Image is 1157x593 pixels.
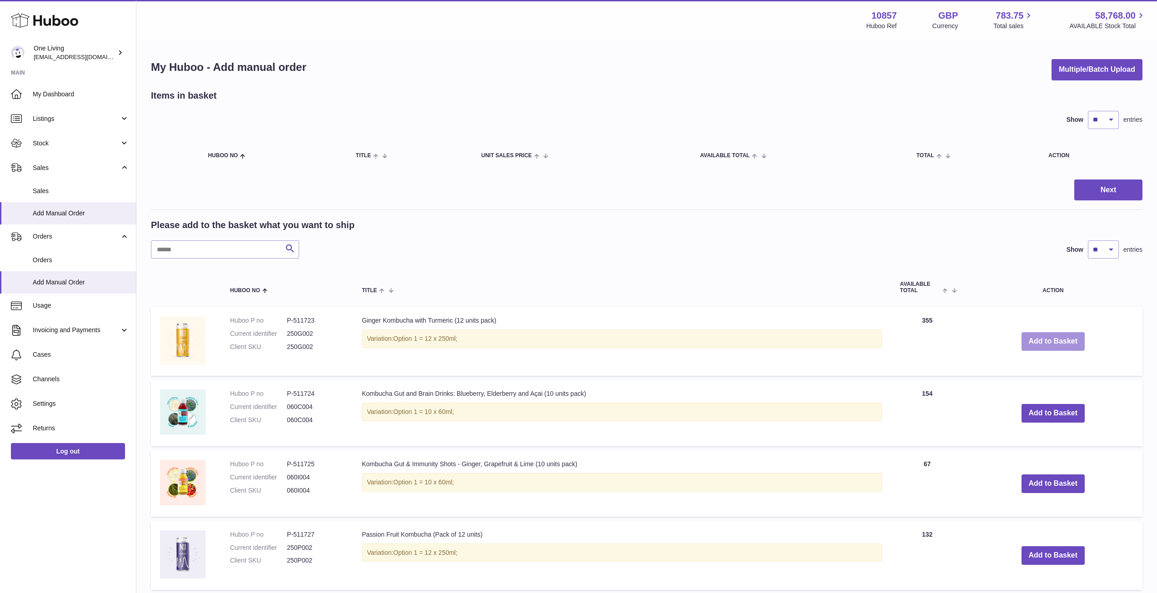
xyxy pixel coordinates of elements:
h2: Items in basket [151,90,217,102]
span: Option 1 = 12 x 250ml; [393,335,457,342]
a: 58,768.00 AVAILABLE Stock Total [1069,10,1146,30]
dd: 250P002 [287,556,344,565]
div: Variation: [362,473,882,492]
strong: 10857 [872,10,897,22]
span: entries [1123,115,1142,124]
span: Listings [33,115,120,123]
div: Variation: [362,329,882,348]
td: 132 [891,521,964,590]
span: AVAILABLE Total [900,281,941,293]
img: Kombucha Gut & Immunity Shots - Ginger, Grapefruit & Lime (10 units pack) [160,460,205,505]
dd: P-511723 [287,316,344,325]
button: Add to Basket [1022,332,1085,351]
a: Log out [11,443,125,459]
dt: Huboo P no [230,316,287,325]
span: Channels [33,375,129,384]
span: Unit Sales Price [481,153,531,159]
button: Multiple/Batch Upload [1052,59,1142,80]
dt: Huboo P no [230,389,287,398]
label: Show [1067,245,1083,254]
div: Huboo Ref [866,22,897,30]
dd: 250G002 [287,343,344,351]
span: Invoicing and Payments [33,326,120,334]
span: Cases [33,350,129,359]
dt: Client SKU [230,343,287,351]
dt: Huboo P no [230,460,287,468]
div: Variation: [362,403,882,421]
span: Stock [33,139,120,148]
span: Orders [33,256,129,264]
th: Action [964,272,1142,302]
span: [EMAIL_ADDRESS][DOMAIN_NAME] [34,53,134,60]
dd: 250P002 [287,543,344,552]
dt: Client SKU [230,486,287,495]
span: Add Manual Order [33,209,129,218]
label: Show [1067,115,1083,124]
dt: Client SKU [230,416,287,424]
span: My Dashboard [33,90,129,99]
td: 67 [891,451,964,517]
span: Sales [33,187,129,195]
dd: 060I004 [287,473,344,482]
span: Returns [33,424,129,433]
span: Usage [33,301,129,310]
dd: 060C004 [287,403,344,411]
span: Total [917,153,934,159]
span: Orders [33,232,120,241]
div: One Living [34,44,115,61]
h2: Please add to the basket what you want to ship [151,219,355,231]
span: AVAILABLE Total [700,153,750,159]
dt: Current identifier [230,543,287,552]
h1: My Huboo - Add manual order [151,60,306,75]
button: Next [1074,179,1142,201]
td: Ginger Kombucha with Turmeric (12 units pack) [353,307,891,376]
span: 783.75 [996,10,1023,22]
dd: P-511727 [287,530,344,539]
span: Total sales [993,22,1034,30]
span: Option 1 = 10 x 60ml; [393,408,454,415]
td: 154 [891,380,964,446]
span: Huboo no [230,288,260,294]
strong: GBP [938,10,958,22]
dd: P-511724 [287,389,344,398]
span: Option 1 = 12 x 250ml; [393,549,457,556]
span: Settings [33,399,129,408]
dt: Current identifier [230,329,287,338]
img: Kombucha Gut and Brain Drinks: Blueberry, Elderberry and Açai (10 units pack) [160,389,205,435]
span: Huboo no [208,153,238,159]
dd: 060C004 [287,416,344,424]
dt: Huboo P no [230,530,287,539]
td: Kombucha Gut and Brain Drinks: Blueberry, Elderberry and Açai (10 units pack) [353,380,891,446]
div: Currency [932,22,958,30]
a: 783.75 Total sales [993,10,1034,30]
span: Title [362,288,377,294]
button: Add to Basket [1022,404,1085,423]
dt: Current identifier [230,473,287,482]
dt: Client SKU [230,556,287,565]
dd: P-511725 [287,460,344,468]
img: ben@oneliving.com [11,46,25,60]
img: Ginger Kombucha with Turmeric (12 units pack) [160,316,205,364]
div: Variation: [362,543,882,562]
td: Passion Fruit Kombucha (Pack of 12 units) [353,521,891,590]
dd: 250G002 [287,329,344,338]
td: Kombucha Gut & Immunity Shots - Ginger, Grapefruit & Lime (10 units pack) [353,451,891,517]
button: Add to Basket [1022,546,1085,565]
span: Add Manual Order [33,278,129,287]
img: Passion Fruit Kombucha (Pack of 12 units) [160,530,205,578]
span: entries [1123,245,1142,254]
span: AVAILABLE Stock Total [1069,22,1146,30]
span: Sales [33,164,120,172]
button: Add to Basket [1022,474,1085,493]
span: Title [356,153,371,159]
span: 58,768.00 [1095,10,1136,22]
span: Option 1 = 10 x 60ml; [393,478,454,486]
dd: 060I004 [287,486,344,495]
dt: Current identifier [230,403,287,411]
div: Action [1048,153,1133,159]
td: 355 [891,307,964,376]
